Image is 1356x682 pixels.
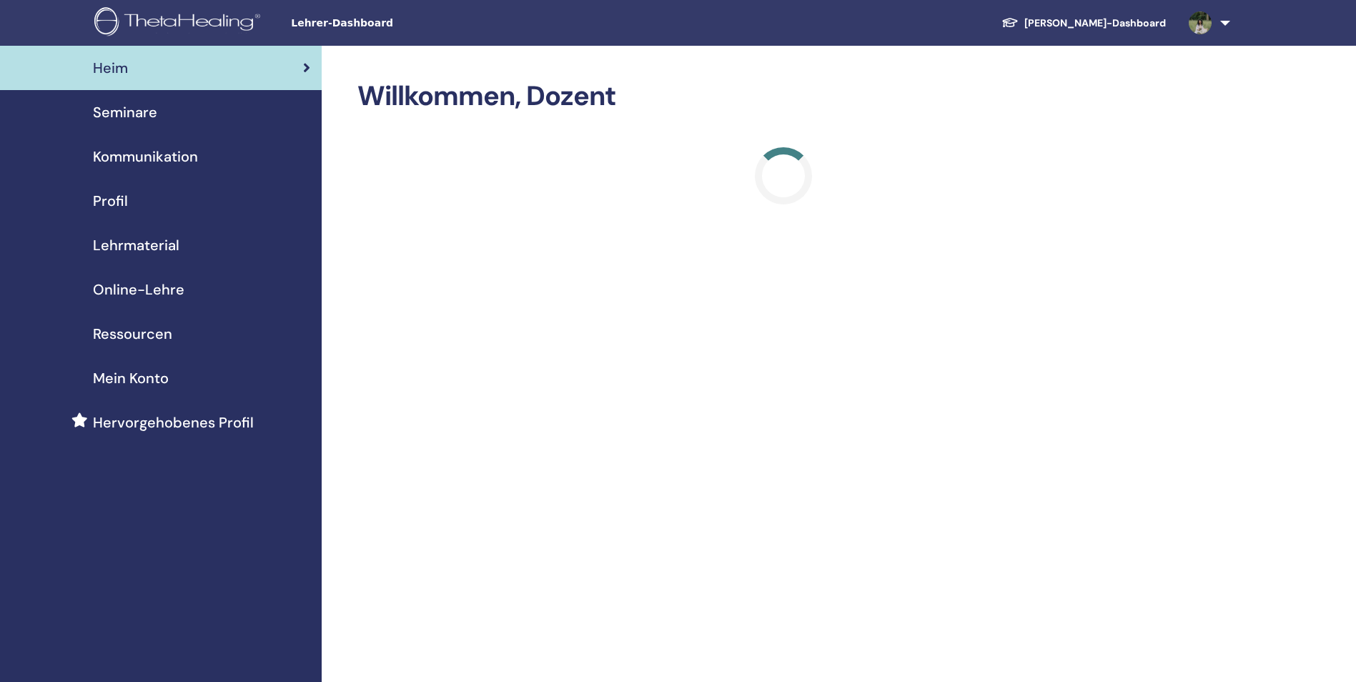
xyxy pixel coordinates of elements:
span: Profil [93,190,128,212]
img: default.jpg [1189,11,1212,34]
h2: Willkommen, Dozent [357,80,1210,113]
span: Seminare [93,102,157,123]
span: Hervorgehobenes Profil [93,412,254,433]
span: Kommunikation [93,146,198,167]
span: Ressourcen [93,323,172,345]
span: Lehrer-Dashboard [291,16,505,31]
span: Heim [93,57,128,79]
span: Online-Lehre [93,279,184,300]
span: Mein Konto [93,367,169,389]
a: [PERSON_NAME]-Dashboard [990,10,1177,36]
img: logo.png [94,7,265,39]
img: graduation-cap-white.svg [1001,16,1019,29]
span: Lehrmaterial [93,234,179,256]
